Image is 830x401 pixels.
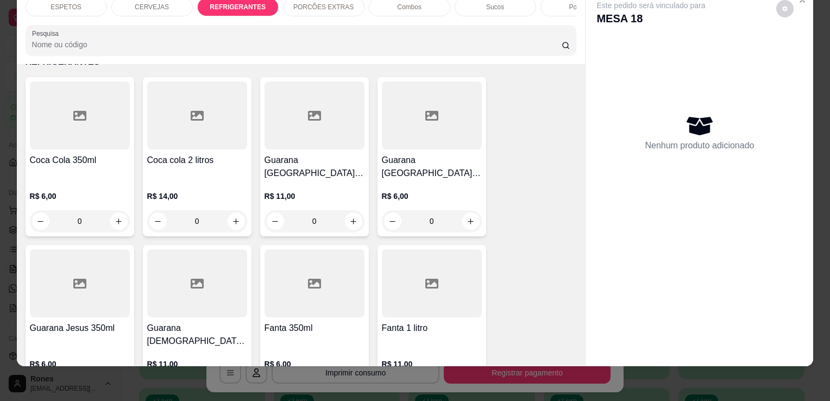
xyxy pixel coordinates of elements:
h4: Fanta 1 litro [382,322,482,335]
p: R$ 11,00 [147,359,247,369]
h4: Fanta 350ml [265,322,364,335]
h4: Guarana [DEMOGRAPHIC_DATA] 1 litro [147,322,247,348]
p: MESA 18 [596,11,705,26]
p: R$ 6,00 [30,359,130,369]
p: Combos [397,3,422,11]
button: decrease-product-quantity [149,212,167,230]
p: R$ 6,00 [265,359,364,369]
button: decrease-product-quantity [384,212,401,230]
p: PORCÕES EXTRAS [293,3,354,11]
p: Sucos [486,3,504,11]
button: decrease-product-quantity [267,212,284,230]
label: Pesquisa [32,29,62,38]
button: decrease-product-quantity [32,212,49,230]
h4: Coca cola 2 litros [147,154,247,167]
button: increase-product-quantity [228,212,245,230]
h4: Guarana Jesus 350ml [30,322,130,335]
p: R$ 11,00 [382,359,482,369]
p: Porções [569,3,593,11]
p: R$ 14,00 [147,191,247,202]
p: ESPETOS [51,3,81,11]
button: increase-product-quantity [462,212,480,230]
p: R$ 11,00 [265,191,364,202]
h4: Coca Cola 350ml [30,154,130,167]
button: increase-product-quantity [110,212,128,230]
input: Pesquisa [32,39,562,50]
p: REFRIGERANTES [210,3,266,11]
h4: Guarana [GEOGRAPHIC_DATA] 350ml [382,154,482,180]
p: Nenhum produto adicionado [645,139,754,152]
p: CERVEJAS [135,3,169,11]
p: R$ 6,00 [382,191,482,202]
p: R$ 6,00 [30,191,130,202]
h4: Guarana [GEOGRAPHIC_DATA] 1 litro [265,154,364,180]
button: increase-product-quantity [345,212,362,230]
